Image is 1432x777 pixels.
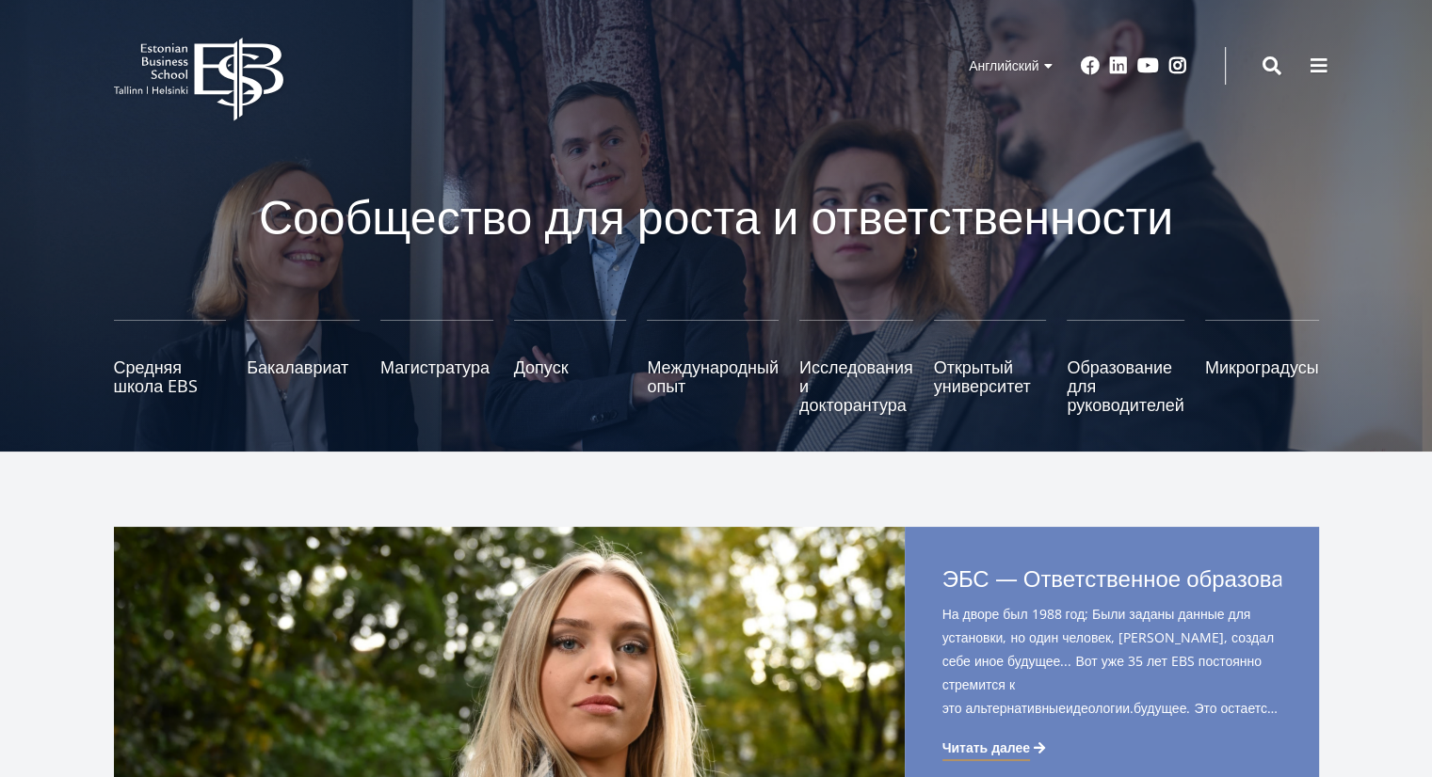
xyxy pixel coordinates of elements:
[799,320,913,414] a: Исследования и докторантура
[934,356,1031,397] font: Открытый университет
[942,563,1322,594] font: ЭБС — Ответственное образование
[1205,320,1319,414] a: Микроградусы
[942,738,1031,756] font: Читать далее
[647,356,779,397] font: Международный опыт
[934,320,1047,414] a: Открытый университет
[380,356,490,378] font: Магистратура
[247,356,348,378] font: Бакалавриат
[114,356,199,397] font: Средняя школа EBS
[942,605,1274,693] font: На дворе был 1988 год; Были заданы данные для установки, но один человек, [PERSON_NAME], создал с...
[799,356,913,416] font: Исследования и докторантура
[514,320,627,414] a: Допуск
[114,320,227,414] a: Средняя школа EBS
[514,356,569,378] font: Допуск
[1205,356,1319,378] font: Микроградусы
[380,320,493,414] a: Магистратура
[259,184,1173,248] font: Сообщество для роста и ответственности
[1067,356,1183,416] font: Образование для руководителей
[647,320,779,414] a: Международный опыт
[942,738,1050,757] a: Читать далее
[1067,320,1183,414] a: Образование для руководителей
[247,320,360,414] a: Бакалавриат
